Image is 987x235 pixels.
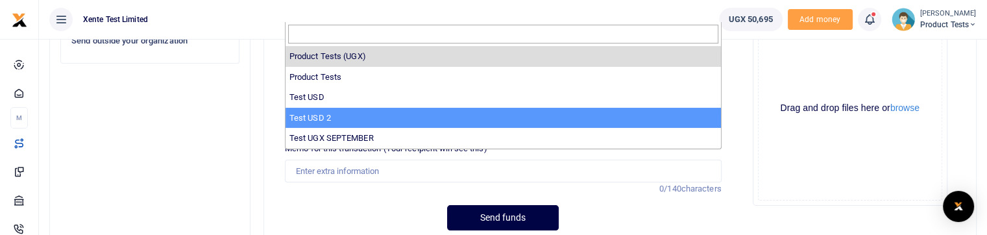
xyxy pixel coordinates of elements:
li: Test USD 2 [286,108,721,129]
a: logo-small logo-large logo-large [12,14,27,24]
div: File Uploader [753,11,955,206]
img: profile-user [892,8,915,31]
span: Xente Test Limited [78,14,153,25]
span: UGX 50,695 [729,13,773,26]
a: UGX 50,695 [719,8,783,31]
span: 0/140 [659,184,681,193]
span: characters [681,184,722,193]
li: Wallet ballance [714,8,788,31]
a: Add money [788,14,853,23]
li: Product Tests (UGX) [286,46,721,67]
small: [PERSON_NAME] [920,8,977,19]
li: M [10,107,28,129]
button: Send funds [447,205,559,230]
input: Enter extra information [285,160,722,182]
li: Test USD [286,87,721,108]
a: Send outside your organization [60,18,239,64]
li: Test UGX SEPTEMBER [286,128,721,149]
li: Product Tests [286,67,721,88]
div: Drag and drop files here or [759,102,942,114]
div: Open Intercom Messenger [943,191,974,222]
img: logo-small [12,12,27,28]
span: Product Tests [920,19,977,31]
input: Search [288,25,718,44]
li: Toup your wallet [788,9,853,31]
span: Add money [788,9,853,31]
h6: Send outside your organization [71,36,228,46]
a: profile-user [PERSON_NAME] Product Tests [892,8,977,31]
button: browse [890,103,920,112]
